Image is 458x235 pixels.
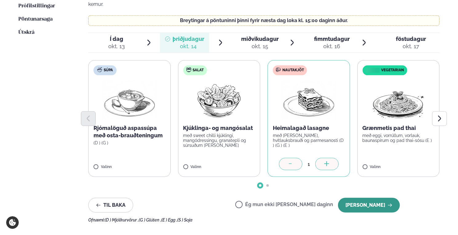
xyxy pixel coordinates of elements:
[94,140,165,145] p: (D ) (G )
[95,18,433,23] p: Breytingar á pöntuninni þinni fyrir næsta dag loka kl. 15:00 daginn áður.
[18,30,34,35] span: Útskrá
[241,36,279,42] span: miðvikudagur
[302,161,315,168] div: 1
[282,80,336,119] img: Lasagna.png
[371,80,425,119] img: Spagetti.png
[18,2,55,10] a: Prófílstillingar
[139,217,161,222] span: (G ) Glúten ,
[266,184,269,187] span: Go to slide 2
[363,133,435,143] p: með eggi, vorrúllum, vorlauk, baunaspírum og pad thai-sósu (E )
[173,43,204,50] div: okt. 14
[432,111,447,126] button: Next slide
[108,35,125,43] span: Í dag
[183,133,255,148] p: með sweet chilli kjúklingi, mangódressingu, granatepli og súrsuðum [PERSON_NAME]
[105,217,139,222] span: (D ) Mjólkurvörur ,
[177,217,193,222] span: (S ) Soja
[338,198,400,213] button: [PERSON_NAME]
[88,198,133,213] button: Til baka
[363,124,435,132] p: Grænmetis pad thai
[88,217,440,222] div: Ofnæmi:
[183,124,255,132] p: Kjúklinga- og mangósalat
[18,29,34,36] a: Útskrá
[241,43,279,50] div: okt. 15
[282,68,304,73] span: Nautakjöt
[6,216,19,229] a: Cookie settings
[108,43,125,50] div: okt. 13
[81,111,96,126] button: Previous slide
[259,184,261,187] span: Go to slide 1
[192,80,246,119] img: Salad.png
[396,43,426,50] div: okt. 17
[314,36,350,42] span: fimmtudagur
[104,68,113,73] span: Súpa
[18,17,53,22] span: Pöntunarsaga
[18,16,53,23] a: Pöntunarsaga
[94,124,165,139] p: Rjómalöguð aspassúpa með osta-brauðteningum
[193,68,204,73] span: Salat
[18,3,55,9] span: Prófílstillingar
[364,68,381,73] img: icon
[173,36,204,42] span: þriðjudagur
[276,67,281,72] img: beef.svg
[396,36,426,42] span: föstudagur
[273,133,345,148] p: með [PERSON_NAME], hvítlauksbrauði og parmesanosti (D ) (G ) (E )
[97,67,102,72] img: soup.svg
[102,80,157,119] img: Soup.png
[314,43,350,50] div: okt. 16
[186,67,191,72] img: salad.svg
[273,124,345,132] p: Heimalagað lasagne
[381,68,404,73] span: Vegetarian
[161,217,177,222] span: (E ) Egg ,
